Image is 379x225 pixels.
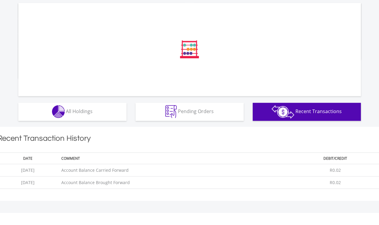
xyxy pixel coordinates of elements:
span: R0.02 [330,167,341,173]
span: R0.02 [330,180,341,185]
button: All Holdings [18,103,127,121]
img: pending_instructions-wht.png [165,105,177,118]
span: Pending Orders [178,108,214,115]
img: transactions-zar-wht.png [272,105,294,119]
span: Recent Transactions [295,108,342,115]
th: Comment [58,153,289,164]
button: Recent Transactions [253,103,361,121]
button: Pending Orders [136,103,244,121]
span: All Holdings [66,108,93,115]
td: Account Balance Carried Forward [58,164,289,177]
img: holdings-wht.png [52,105,65,118]
td: Account Balance Brought Forward [58,177,289,189]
